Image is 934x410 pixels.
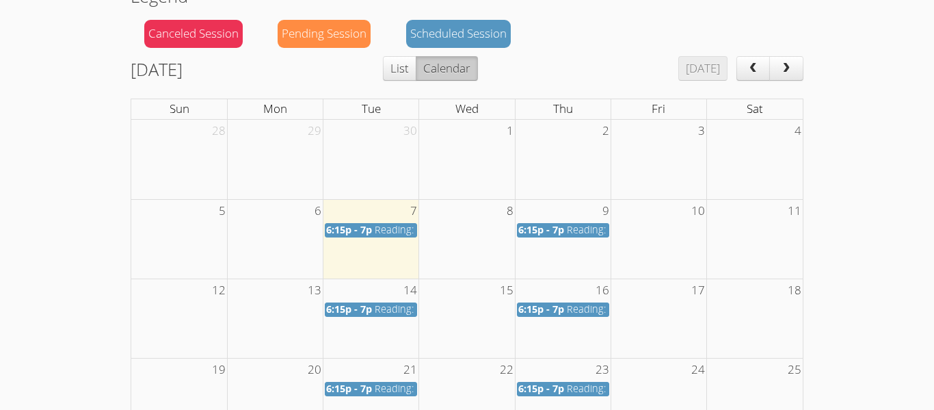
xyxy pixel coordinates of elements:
[786,279,803,302] span: 18
[211,279,227,302] span: 12
[601,120,611,142] span: 2
[326,382,372,395] span: 6:15p - 7p
[375,223,463,236] span: Reading: 3rd Grade
[594,359,611,381] span: 23
[362,101,381,116] span: Tue
[553,101,573,116] span: Thu
[313,200,323,222] span: 6
[306,120,323,142] span: 29
[306,359,323,381] span: 20
[217,200,227,222] span: 5
[375,303,463,316] span: Reading: 3rd Grade
[678,56,728,81] button: [DATE]
[498,359,515,381] span: 22
[518,223,564,236] span: 6:15p - 7p
[325,223,417,238] a: 6:15p - 7p Reading: 3rd Grade
[517,303,609,317] a: 6:15p - 7p Reading: 3rd Grade
[601,200,611,222] span: 9
[211,359,227,381] span: 19
[690,200,706,222] span: 10
[517,223,609,238] a: 6:15p - 7p Reading: 3rd Grade
[567,223,655,236] span: Reading: 3rd Grade
[131,56,183,82] h2: [DATE]
[652,101,665,116] span: Fri
[263,101,287,116] span: Mon
[402,359,418,381] span: 21
[144,20,243,48] div: Canceled Session
[690,359,706,381] span: 24
[736,56,771,81] button: prev
[455,101,479,116] span: Wed
[306,279,323,302] span: 13
[375,382,463,395] span: Reading: 3rd Grade
[402,279,418,302] span: 14
[498,279,515,302] span: 15
[409,200,418,222] span: 7
[211,120,227,142] span: 28
[170,101,189,116] span: Sun
[325,303,417,317] a: 6:15p - 7p Reading: 3rd Grade
[786,359,803,381] span: 25
[406,20,511,48] div: Scheduled Session
[697,120,706,142] span: 3
[786,200,803,222] span: 11
[416,56,478,81] button: Calendar
[326,303,372,316] span: 6:15p - 7p
[567,382,655,395] span: Reading: 3rd Grade
[278,20,371,48] div: Pending Session
[567,303,655,316] span: Reading: 3rd Grade
[594,279,611,302] span: 16
[383,56,416,81] button: List
[402,120,418,142] span: 30
[505,120,515,142] span: 1
[517,382,609,396] a: 6:15p - 7p Reading: 3rd Grade
[505,200,515,222] span: 8
[518,303,564,316] span: 6:15p - 7p
[325,382,417,396] a: 6:15p - 7p Reading: 3rd Grade
[326,223,372,236] span: 6:15p - 7p
[793,120,803,142] span: 4
[747,101,763,116] span: Sat
[769,56,803,81] button: next
[690,279,706,302] span: 17
[518,382,564,395] span: 6:15p - 7p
